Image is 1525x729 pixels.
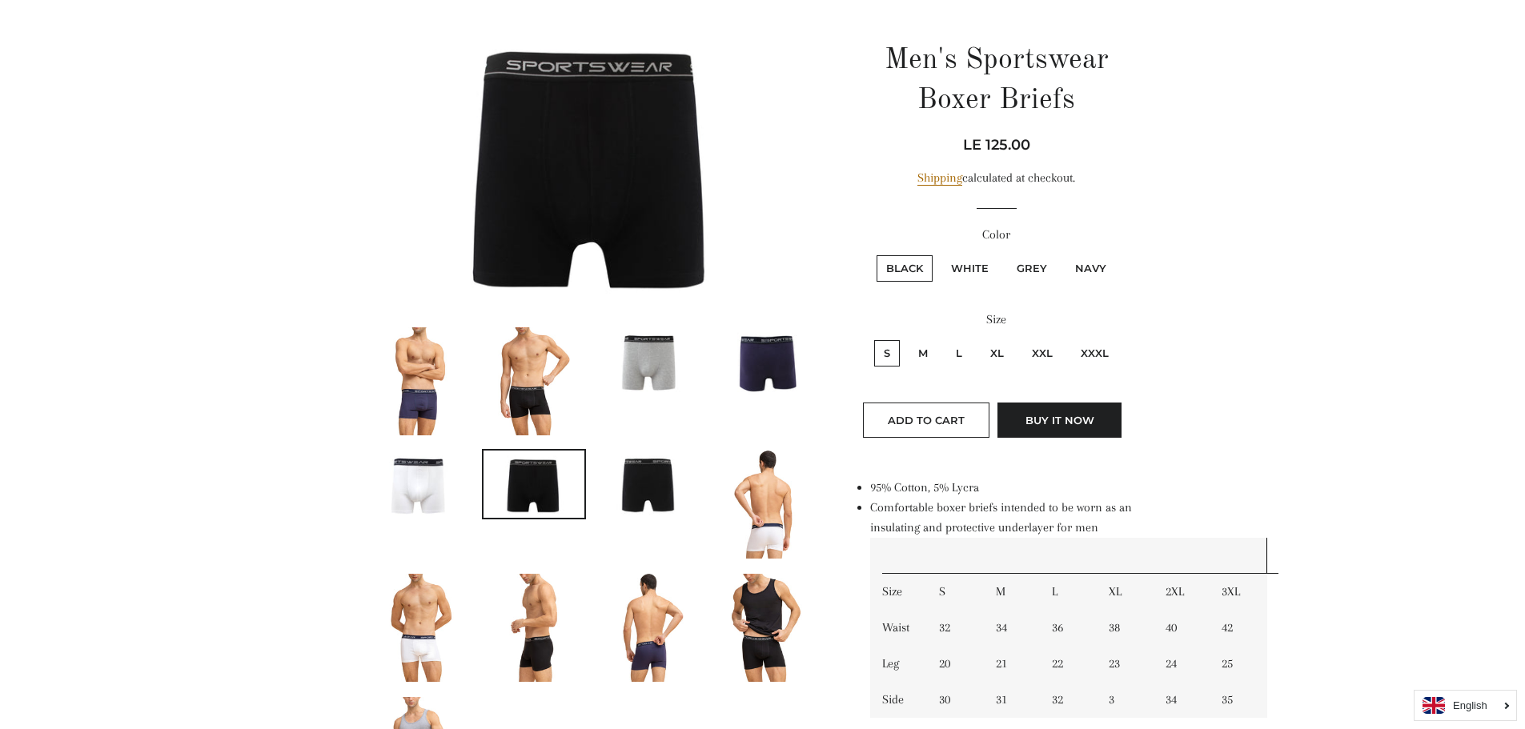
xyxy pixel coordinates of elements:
[600,327,700,395] img: Load image into Gallery viewer, Men&#39;s Sportswear Boxer Briefs
[863,403,989,438] button: Add to Cart
[716,327,817,395] img: Load image into Gallery viewer, Men&#39;s Sportswear Boxer Briefs
[927,682,984,718] td: 30
[854,41,1138,122] h1: Men's Sportswear Boxer Briefs
[600,451,700,518] img: Load image into Gallery viewer, Men&#39;s Sportswear Boxer Briefs
[1097,646,1154,682] td: 23
[874,340,900,367] label: S
[1210,610,1266,646] td: 42
[1423,697,1508,714] a: English
[888,414,965,427] span: Add to Cart
[1154,610,1210,646] td: 40
[730,574,802,682] img: Load image into Gallery viewer, Men&#39;s Sportswear Boxer Briefs
[870,574,927,610] td: Size
[1210,682,1266,718] td: 35
[368,451,469,518] img: Load image into Gallery viewer, Men&#39;s Sportswear Boxer Briefs
[1040,682,1097,718] td: 32
[1210,646,1266,682] td: 25
[877,255,933,282] label: Black
[1210,574,1266,610] td: 3XL
[997,403,1122,438] button: Buy it now
[981,340,1013,367] label: XL
[1065,255,1116,282] label: Navy
[1040,610,1097,646] td: 36
[870,682,927,718] td: Side
[1154,574,1210,610] td: 2XL
[870,480,979,495] span: 95% Cotton, 5% Lycra
[1154,646,1210,682] td: 24
[870,610,927,646] td: Waist
[917,170,962,186] a: Shipping
[963,136,1030,154] span: LE 125.00
[1097,574,1154,610] td: XL
[854,225,1138,245] label: Color
[941,255,998,282] label: White
[870,498,1138,718] li: Comfortable boxer briefs intended to be worn as an insulating and protective underlayer for men
[1154,682,1210,718] td: 34
[382,327,454,435] img: Load image into Gallery viewer, Men&#39;s Sportswear Boxer Briefs
[946,340,972,367] label: L
[1097,682,1154,718] td: 3
[498,327,570,435] img: Load image into Gallery viewer, Men&#39;s Sportswear Boxer Briefs
[984,646,1041,682] td: 21
[498,574,570,682] img: Load image into Gallery viewer, Men&#39;s Sportswear Boxer Briefs
[927,610,984,646] td: 32
[909,340,937,367] label: M
[1040,574,1097,610] td: L
[730,451,802,559] img: Load image into Gallery viewer, Men&#39;s Sportswear Boxer Briefs
[870,646,927,682] td: Leg
[614,574,686,682] img: Load image into Gallery viewer, Men&#39;s Sportswear Boxer Briefs
[1453,700,1487,711] i: English
[927,574,984,610] td: S
[484,451,584,518] img: Load image into Gallery viewer, Men&#39;s Sportswear Boxer Briefs
[1071,340,1118,367] label: XXXL
[1097,610,1154,646] td: 38
[984,574,1041,610] td: M
[1007,255,1057,282] label: Grey
[854,310,1138,330] label: Size
[382,574,454,682] img: Load image into Gallery viewer, Men&#39;s Sportswear Boxer Briefs
[927,646,984,682] td: 20
[854,168,1138,188] div: calculated at checkout.
[984,682,1041,718] td: 31
[1040,646,1097,682] td: 22
[367,12,819,313] img: Men's Sportswear Boxer Briefs
[984,610,1041,646] td: 34
[1022,340,1062,367] label: XXL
